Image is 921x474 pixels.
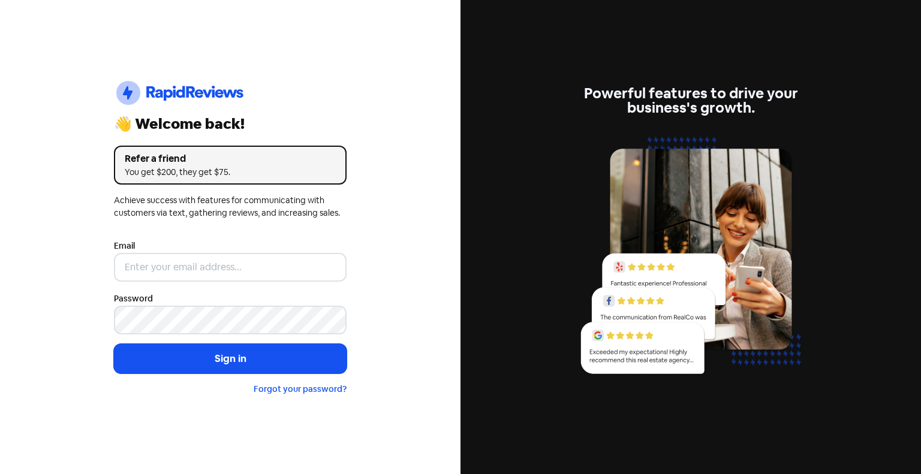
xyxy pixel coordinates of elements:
div: You get $200, they get $75. [125,166,336,179]
label: Email [114,240,135,252]
div: Refer a friend [125,152,336,166]
label: Password [114,292,153,305]
div: 👋 Welcome back! [114,117,347,131]
a: Forgot your password? [254,384,347,394]
button: Sign in [114,344,347,374]
div: Achieve success with features for communicating with customers via text, gathering reviews, and i... [114,194,347,219]
input: Enter your email address... [114,253,347,282]
img: reviews [574,129,807,388]
div: Powerful features to drive your business's growth. [574,86,807,115]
